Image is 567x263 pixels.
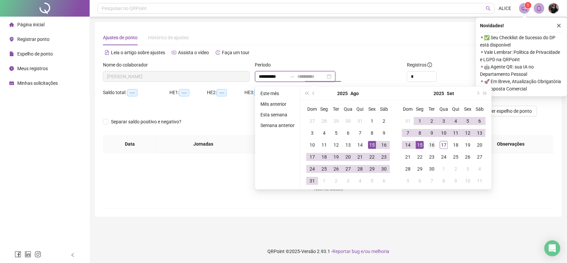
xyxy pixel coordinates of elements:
[308,165,316,173] div: 24
[404,117,412,125] div: 31
[332,141,340,149] div: 12
[486,6,491,11] span: search
[452,117,460,125] div: 4
[306,127,318,139] td: 2025-08-03
[476,129,484,137] div: 13
[366,175,378,187] td: 2025-09-05
[320,177,328,185] div: 1
[404,165,412,173] div: 28
[90,240,567,263] footer: QRPoint © 2025 - 2.93.1 -
[474,103,486,115] th: Sáb
[474,163,486,175] td: 2025-10-04
[416,153,424,161] div: 22
[428,141,436,149] div: 16
[366,115,378,127] td: 2025-08-01
[344,141,352,149] div: 13
[407,61,432,68] span: Registros
[402,115,414,127] td: 2025-08-31
[438,175,450,187] td: 2025-10-08
[464,141,472,149] div: 19
[290,74,295,79] span: to
[354,151,366,163] td: 2025-08-21
[380,129,388,137] div: 9
[342,115,354,127] td: 2025-07-30
[366,151,378,163] td: 2025-08-22
[306,175,318,187] td: 2025-08-31
[464,129,472,137] div: 12
[179,89,189,96] span: --:--
[35,251,41,258] span: instagram
[433,87,444,100] button: year panel
[222,50,249,55] span: Faça um tour
[308,141,316,149] div: 10
[103,61,152,68] label: Nome do colaborador
[356,177,364,185] div: 4
[525,2,531,9] sup: 1
[489,107,532,115] span: Ver espelho de ponto
[416,165,424,173] div: 29
[342,175,354,187] td: 2025-09-03
[462,163,474,175] td: 2025-10-03
[25,251,31,258] span: linkedin
[354,103,366,115] th: Qui
[342,127,354,139] td: 2025-08-06
[482,87,489,100] button: super-next-year
[308,117,316,125] div: 27
[521,5,527,11] span: notification
[368,129,376,137] div: 8
[414,103,426,115] th: Seg
[476,153,484,161] div: 27
[450,139,462,151] td: 2025-09-18
[318,103,330,115] th: Seg
[452,165,460,173] div: 2
[366,139,378,151] td: 2025-08-15
[366,103,378,115] th: Sex
[368,141,376,149] div: 15
[480,49,563,63] span: ⚬ Vale Lembrar: Política de Privacidade e LGPD na QRPoint
[452,153,460,161] div: 25
[462,115,474,127] td: 2025-09-05
[332,177,340,185] div: 2
[378,151,390,163] td: 2025-08-23
[438,163,450,175] td: 2025-10-01
[318,175,330,187] td: 2025-09-01
[330,103,342,115] th: Ter
[536,5,542,11] span: bell
[450,163,462,175] td: 2025-10-02
[476,177,484,185] div: 11
[9,37,14,42] span: environment
[258,111,297,119] li: Esta semana
[378,115,390,127] td: 2025-08-02
[438,151,450,163] td: 2025-09-24
[318,151,330,163] td: 2025-08-18
[9,52,14,56] span: file
[380,153,388,161] div: 23
[330,127,342,139] td: 2025-08-05
[356,153,364,161] div: 21
[368,165,376,173] div: 29
[356,117,364,125] div: 31
[332,117,340,125] div: 29
[337,87,348,100] button: year panel
[330,139,342,151] td: 2025-08-12
[426,115,438,127] td: 2025-09-02
[474,87,481,100] button: next-year
[308,153,316,161] div: 17
[414,127,426,139] td: 2025-09-08
[402,175,414,187] td: 2025-10-05
[479,140,542,148] span: Observações
[378,103,390,115] th: Sáb
[344,129,352,137] div: 6
[474,175,486,187] td: 2025-10-11
[330,163,342,175] td: 2025-08-26
[404,141,412,149] div: 14
[380,177,388,185] div: 6
[450,103,462,115] th: Qui
[258,100,297,108] li: Mês anterior
[306,103,318,115] th: Dom
[378,127,390,139] td: 2025-08-09
[428,177,436,185] div: 7
[527,3,529,8] span: 1
[258,89,297,97] li: Este mês
[499,5,511,12] span: ALICE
